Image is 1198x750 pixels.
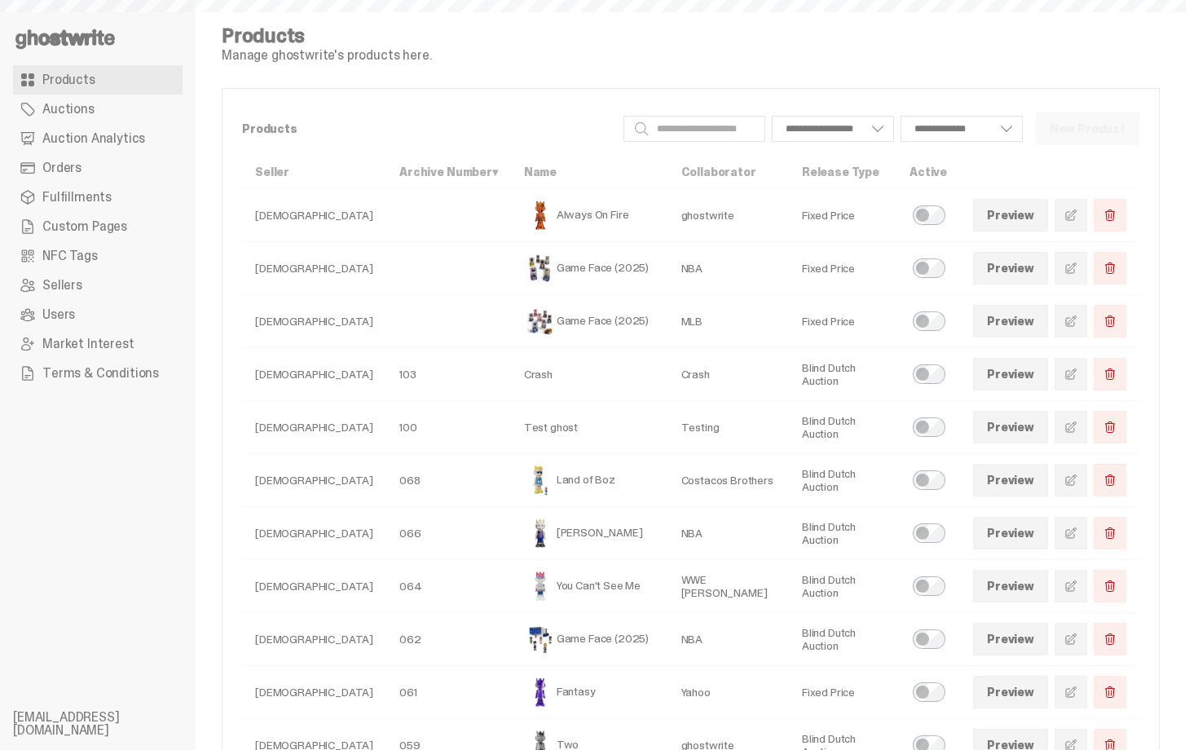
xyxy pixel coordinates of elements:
[42,337,134,351] span: Market Interest
[524,252,557,285] img: Game Face (2025)
[242,666,386,719] td: [DEMOGRAPHIC_DATA]
[511,613,668,666] td: Game Face (2025)
[973,358,1048,390] a: Preview
[524,199,557,232] img: Always On Fire
[973,411,1048,443] a: Preview
[524,676,557,708] img: Fantasy
[511,348,668,401] td: Crash
[511,189,668,242] td: Always On Fire
[42,220,127,233] span: Custom Pages
[42,249,98,262] span: NFC Tags
[511,507,668,560] td: [PERSON_NAME]
[789,613,896,666] td: Blind Dutch Auction
[668,666,789,719] td: Yahoo
[910,165,947,179] a: Active
[242,123,610,135] p: Products
[973,623,1048,655] a: Preview
[399,165,498,179] a: Archive Number▾
[1094,305,1126,337] button: Delete Product
[511,156,668,189] th: Name
[1094,199,1126,232] button: Delete Product
[222,49,432,62] p: Manage ghostwrite's products here.
[668,560,789,613] td: WWE [PERSON_NAME]
[222,26,432,46] h4: Products
[42,279,82,292] span: Sellers
[13,212,183,241] a: Custom Pages
[386,560,511,613] td: 064
[511,295,668,348] td: Game Face (2025)
[42,191,112,204] span: Fulfillments
[242,348,386,401] td: [DEMOGRAPHIC_DATA]
[511,242,668,295] td: Game Face (2025)
[242,156,386,189] th: Seller
[789,454,896,507] td: Blind Dutch Auction
[242,507,386,560] td: [DEMOGRAPHIC_DATA]
[973,305,1048,337] a: Preview
[973,199,1048,232] a: Preview
[511,560,668,613] td: You Can't See Me
[524,305,557,337] img: Game Face (2025)
[242,242,386,295] td: [DEMOGRAPHIC_DATA]
[973,517,1048,549] a: Preview
[524,464,557,496] img: Land of Boz
[789,560,896,613] td: Blind Dutch Auction
[511,401,668,454] td: Test ghost
[1094,517,1126,549] button: Delete Product
[13,241,183,271] a: NFC Tags
[524,517,557,549] img: Eminem
[524,623,557,655] img: Game Face (2025)
[242,613,386,666] td: [DEMOGRAPHIC_DATA]
[668,189,789,242] td: ghostwrite
[386,401,511,454] td: 100
[13,183,183,212] a: Fulfillments
[789,348,896,401] td: Blind Dutch Auction
[492,165,498,179] span: ▾
[668,156,789,189] th: Collaborator
[668,454,789,507] td: Costacos Brothers
[668,613,789,666] td: NBA
[789,189,896,242] td: Fixed Price
[789,401,896,454] td: Blind Dutch Auction
[1094,411,1126,443] button: Delete Product
[386,666,511,719] td: 061
[386,348,511,401] td: 103
[42,308,75,321] span: Users
[668,348,789,401] td: Crash
[973,676,1048,708] a: Preview
[973,252,1048,285] a: Preview
[524,570,557,602] img: You Can't See Me
[13,124,183,153] a: Auction Analytics
[1094,676,1126,708] button: Delete Product
[13,300,183,329] a: Users
[973,570,1048,602] a: Preview
[1094,570,1126,602] button: Delete Product
[1094,623,1126,655] button: Delete Product
[13,95,183,124] a: Auctions
[1094,252,1126,285] button: Delete Product
[511,666,668,719] td: Fantasy
[386,613,511,666] td: 062
[668,242,789,295] td: NBA
[668,295,789,348] td: MLB
[511,454,668,507] td: Land of Boz
[42,367,159,380] span: Terms & Conditions
[789,156,896,189] th: Release Type
[1094,358,1126,390] button: Delete Product
[242,189,386,242] td: [DEMOGRAPHIC_DATA]
[13,329,183,359] a: Market Interest
[789,295,896,348] td: Fixed Price
[13,271,183,300] a: Sellers
[1094,464,1126,496] button: Delete Product
[242,454,386,507] td: [DEMOGRAPHIC_DATA]
[242,401,386,454] td: [DEMOGRAPHIC_DATA]
[386,507,511,560] td: 066
[242,295,386,348] td: [DEMOGRAPHIC_DATA]
[242,560,386,613] td: [DEMOGRAPHIC_DATA]
[789,507,896,560] td: Blind Dutch Auction
[789,242,896,295] td: Fixed Price
[13,711,209,737] li: [EMAIL_ADDRESS][DOMAIN_NAME]
[13,153,183,183] a: Orders
[42,161,81,174] span: Orders
[668,507,789,560] td: NBA
[386,454,511,507] td: 068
